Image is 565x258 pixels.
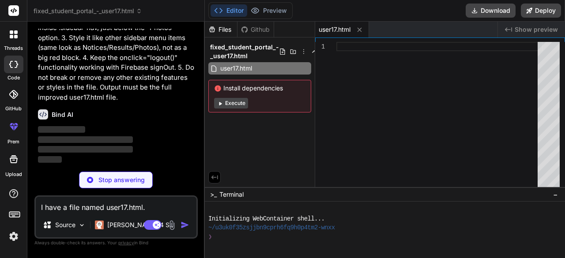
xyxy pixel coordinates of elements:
[181,221,189,229] img: icon
[38,136,133,143] span: ‌
[210,43,279,60] span: fixed_student_portal_-_user17.html
[98,176,145,184] p: Stop answering
[118,240,134,245] span: privacy
[4,45,23,52] label: threads
[55,221,75,229] p: Source
[210,190,217,199] span: >_
[521,4,561,18] button: Deploy
[5,105,22,112] label: GitHub
[211,4,247,17] button: Editor
[214,98,248,108] button: Execute
[205,25,237,34] div: Files
[247,4,290,17] button: Preview
[219,63,253,74] span: user17.html
[319,25,350,34] span: user17.html
[237,25,274,34] div: Github
[219,190,244,199] span: Terminal
[208,214,324,224] span: Initializing WebContainer shell...
[6,229,21,244] img: settings
[515,25,558,34] span: Show preview
[95,221,104,229] img: Claude 4 Sonnet
[8,74,20,82] label: code
[38,146,133,153] span: ‌
[5,171,22,178] label: Upload
[315,42,325,51] div: 1
[214,84,305,93] span: Install dependencies
[78,221,86,229] img: Pick Models
[208,232,212,242] span: ❯
[107,221,173,229] p: [PERSON_NAME] 4 S..
[553,190,558,199] span: −
[52,110,73,119] h6: Bind AI
[38,126,85,133] span: ‌
[208,223,335,232] span: ~/u3uk0f35zsjjbn9cprh6fq9h0p4tm2-wnxx
[38,156,62,163] span: ‌
[551,187,560,202] button: −
[466,4,516,18] button: Download
[167,220,177,230] img: attachment
[8,138,19,146] label: prem
[34,7,142,15] span: fixed_student_portal_-_user17.html
[34,239,198,247] p: Always double-check its answers. Your in Bind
